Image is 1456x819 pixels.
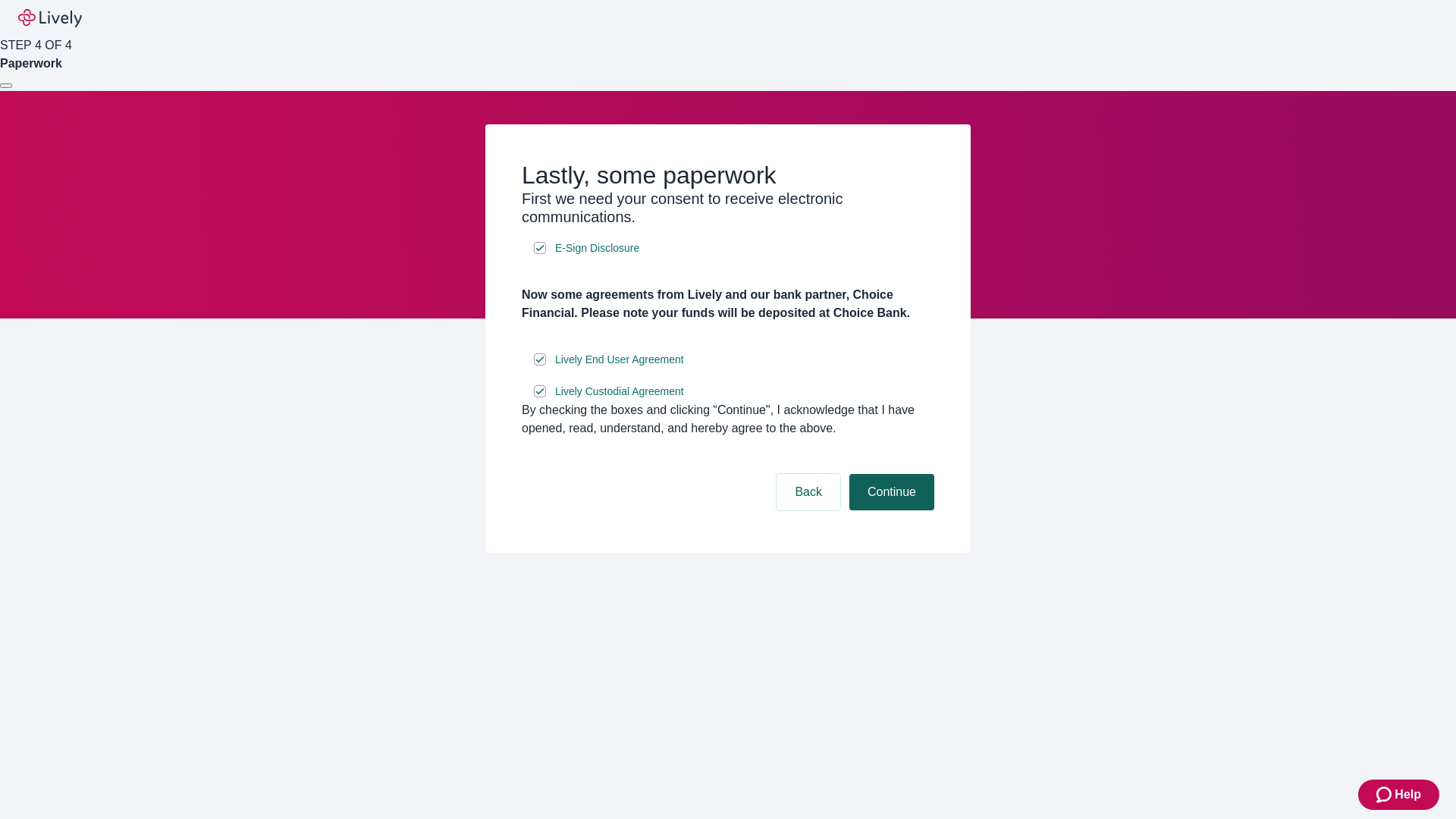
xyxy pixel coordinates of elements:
h3: First we need your consent to receive electronic communications. [522,190,934,226]
button: Continue [849,474,934,510]
a: e-sign disclosure document [552,350,687,369]
button: Zendesk support iconHelp [1358,780,1439,810]
div: By checking the boxes and clicking “Continue", I acknowledge that I have opened, read, understand... [522,401,934,438]
img: Lively [18,9,82,27]
span: Lively End User Agreement [555,352,684,368]
span: E-Sign Disclosure [555,240,639,256]
span: Lively Custodial Agreement [555,384,684,400]
h2: Lastly, some paperwork [522,161,934,190]
button: Back [777,474,840,510]
span: Help [1395,786,1421,804]
h4: Now some agreements from Lively and our bank partner, Choice Financial. Please note your funds wi... [522,286,934,322]
svg: Zendesk support icon [1376,786,1395,804]
a: e-sign disclosure document [552,239,642,258]
a: e-sign disclosure document [552,382,687,401]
